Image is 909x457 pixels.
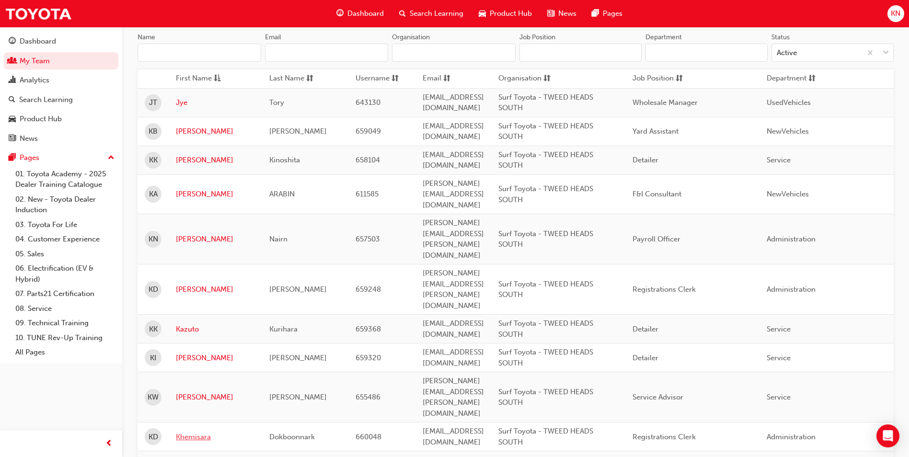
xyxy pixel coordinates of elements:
[108,152,115,164] span: up-icon
[633,73,685,85] button: Job Positionsorting-icon
[543,73,551,85] span: sorting-icon
[633,433,696,441] span: Registrations Clerk
[12,167,118,192] a: 01. Toyota Academy - 2025 Dealer Training Catalogue
[12,247,118,262] a: 05. Sales
[356,127,381,136] span: 659049
[356,190,379,198] span: 611585
[633,235,680,243] span: Payroll Officer
[19,94,73,105] div: Search Learning
[633,127,679,136] span: Yard Assistant
[265,33,281,42] div: Email
[498,280,593,299] span: Surf Toyota - TWEED HEADS SOUTH
[423,122,484,141] span: [EMAIL_ADDRESS][DOMAIN_NAME]
[645,33,682,42] div: Department
[4,110,118,128] a: Product Hub
[479,8,486,20] span: car-icon
[423,348,484,367] span: [EMAIL_ADDRESS][DOMAIN_NAME]
[676,73,683,85] span: sorting-icon
[176,189,255,200] a: [PERSON_NAME]
[9,57,16,66] span: people-icon
[633,285,696,294] span: Registrations Clerk
[392,33,430,42] div: Organisation
[176,353,255,364] a: [PERSON_NAME]
[149,324,158,335] span: KK
[471,4,540,23] a: car-iconProduct Hub
[423,427,484,446] span: [EMAIL_ADDRESS][DOMAIN_NAME]
[356,393,380,401] span: 655486
[423,269,484,310] span: [PERSON_NAME][EMAIL_ADDRESS][PERSON_NAME][DOMAIN_NAME]
[149,126,158,137] span: KB
[176,324,255,335] a: Kazuto
[498,122,593,141] span: Surf Toyota - TWEED HEADS SOUTH
[410,8,463,19] span: Search Learning
[149,189,158,200] span: KA
[547,8,554,20] span: news-icon
[176,73,229,85] button: First Nameasc-icon
[150,353,156,364] span: KI
[883,47,889,59] span: down-icon
[519,44,642,62] input: Job Position
[149,155,158,166] span: KK
[891,8,900,19] span: KN
[603,8,622,19] span: Pages
[498,150,593,170] span: Surf Toyota - TWEED HEADS SOUTH
[269,235,288,243] span: Nairn
[176,155,255,166] a: [PERSON_NAME]
[20,152,39,163] div: Pages
[12,192,118,217] a: 02. New - Toyota Dealer Induction
[633,98,698,107] span: Wholesale Manager
[9,115,16,124] span: car-icon
[584,4,630,23] a: pages-iconPages
[356,285,381,294] span: 659248
[176,392,255,403] a: [PERSON_NAME]
[392,44,516,62] input: Organisation
[269,354,327,362] span: [PERSON_NAME]
[9,154,16,162] span: pages-icon
[12,331,118,345] a: 10. TUNE Rev-Up Training
[356,433,381,441] span: 660048
[767,73,819,85] button: Departmentsorting-icon
[149,432,158,443] span: KD
[5,3,72,24] a: Trak
[391,73,399,85] span: sorting-icon
[490,8,532,19] span: Product Hub
[265,44,389,62] input: Email
[498,73,551,85] button: Organisationsorting-icon
[498,319,593,339] span: Surf Toyota - TWEED HEADS SOUTH
[356,98,380,107] span: 643130
[876,424,899,447] div: Open Intercom Messenger
[9,76,16,85] span: chart-icon
[269,73,304,85] span: Last Name
[269,98,284,107] span: Tory
[269,127,327,136] span: [PERSON_NAME]
[592,8,599,20] span: pages-icon
[347,8,384,19] span: Dashboard
[767,354,791,362] span: Service
[767,393,791,401] span: Service
[498,388,593,407] span: Surf Toyota - TWEED HEADS SOUTH
[633,156,658,164] span: Detailer
[12,217,118,232] a: 03. Toyota For Life
[269,433,315,441] span: Dokboonnark
[767,235,816,243] span: Administration
[540,4,584,23] a: news-iconNews
[20,36,56,47] div: Dashboard
[423,73,475,85] button: Emailsorting-icon
[269,285,327,294] span: [PERSON_NAME]
[498,348,593,367] span: Surf Toyota - TWEED HEADS SOUTH
[633,393,683,401] span: Service Advisor
[9,135,16,143] span: news-icon
[12,345,118,360] a: All Pages
[887,5,904,22] button: KN
[4,33,118,50] a: Dashboard
[808,73,816,85] span: sorting-icon
[336,8,344,20] span: guage-icon
[633,354,658,362] span: Detailer
[519,33,555,42] div: Job Position
[423,179,484,209] span: [PERSON_NAME][EMAIL_ADDRESS][DOMAIN_NAME]
[269,190,295,198] span: ARABIN
[4,31,118,149] button: DashboardMy TeamAnalyticsSearch LearningProduct HubNews
[498,93,593,113] span: Surf Toyota - TWEED HEADS SOUTH
[269,73,322,85] button: Last Namesorting-icon
[269,156,300,164] span: Kinoshita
